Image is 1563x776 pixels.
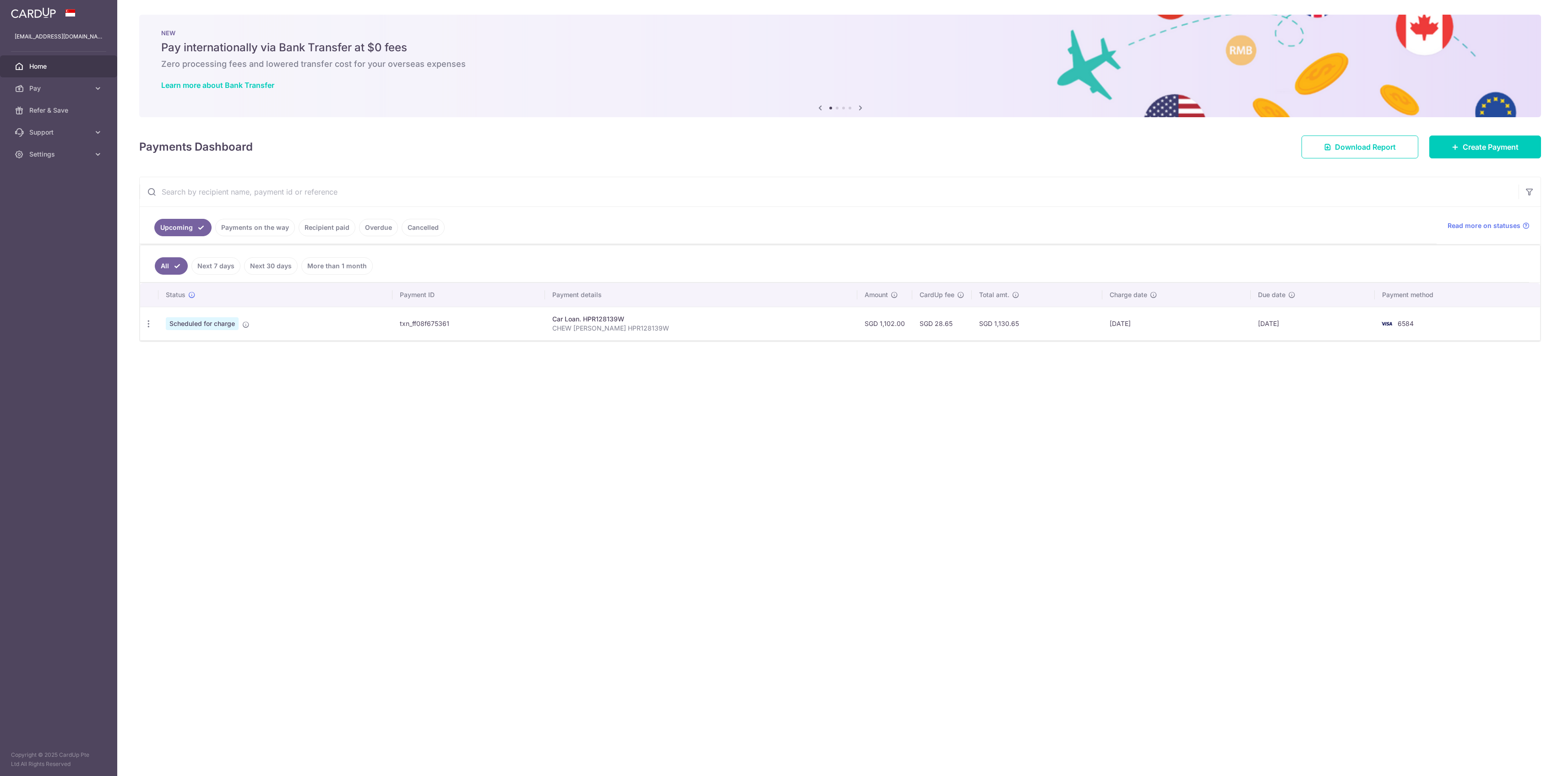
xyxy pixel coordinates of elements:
h4: Payments Dashboard [139,139,253,155]
td: txn_ff08f675361 [392,307,545,340]
a: Recipient paid [299,219,355,236]
span: Charge date [1110,290,1147,299]
img: CardUp [11,7,56,18]
a: Cancelled [402,219,445,236]
img: Bank Card [1378,318,1396,329]
span: Download Report [1335,141,1396,152]
a: Learn more about Bank Transfer [161,81,274,90]
span: Create Payment [1463,141,1519,152]
th: Payment ID [392,283,545,307]
span: Pay [29,84,90,93]
h5: Pay internationally via Bank Transfer at $0 fees [161,40,1519,55]
a: More than 1 month [301,257,373,275]
a: All [155,257,188,275]
td: SGD 1,102.00 [857,307,912,340]
span: CardUp fee [920,290,954,299]
span: Home [29,62,90,71]
span: Status [166,290,185,299]
div: Car Loan. HPR128139W [552,315,850,324]
a: Next 30 days [244,257,298,275]
span: Read more on statuses [1448,221,1520,230]
th: Payment method [1375,283,1540,307]
span: Due date [1258,290,1285,299]
a: Read more on statuses [1448,221,1530,230]
h6: Zero processing fees and lowered transfer cost for your overseas expenses [161,59,1519,70]
a: Next 7 days [191,257,240,275]
a: Create Payment [1429,136,1541,158]
span: Settings [29,150,90,159]
span: Support [29,128,90,137]
span: 6584 [1398,320,1414,327]
p: [EMAIL_ADDRESS][DOMAIN_NAME] [15,32,103,41]
span: Amount [865,290,888,299]
span: Total amt. [979,290,1009,299]
p: NEW [161,29,1519,37]
input: Search by recipient name, payment id or reference [140,177,1519,206]
a: Overdue [359,219,398,236]
a: Download Report [1302,136,1418,158]
a: Payments on the way [215,219,295,236]
td: SGD 28.65 [912,307,972,340]
span: Refer & Save [29,106,90,115]
a: Upcoming [154,219,212,236]
img: Bank transfer banner [139,15,1541,117]
span: Scheduled for charge [166,317,239,330]
td: [DATE] [1102,307,1250,340]
p: CHEW [PERSON_NAME] HPR128139W [552,324,850,333]
th: Payment details [545,283,857,307]
td: SGD 1,130.65 [972,307,1102,340]
td: [DATE] [1251,307,1375,340]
